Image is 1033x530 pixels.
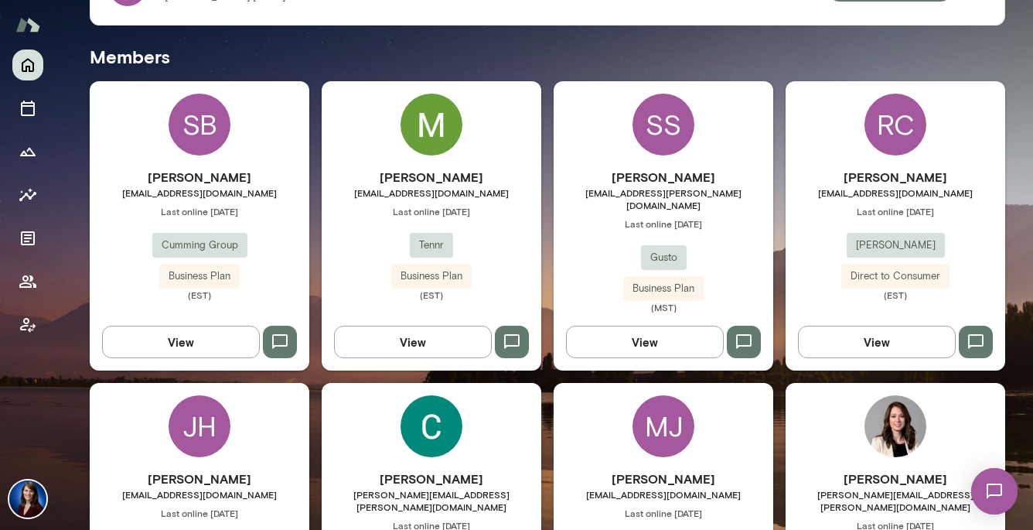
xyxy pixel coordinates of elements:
span: [EMAIL_ADDRESS][DOMAIN_NAME] [90,186,309,199]
h6: [PERSON_NAME] [554,168,773,186]
h6: [PERSON_NAME] [90,470,309,488]
button: Client app [12,309,43,340]
button: View [566,326,724,358]
span: (EST) [90,289,309,301]
span: [PERSON_NAME] [847,238,945,253]
span: [EMAIL_ADDRESS][DOMAIN_NAME] [554,488,773,501]
span: Tennr [410,238,453,253]
span: Business Plan [623,281,704,296]
span: Last online [DATE] [90,205,309,217]
button: Insights [12,180,43,210]
span: [PERSON_NAME][EMAIL_ADDRESS][PERSON_NAME][DOMAIN_NAME] [322,488,541,513]
h6: [PERSON_NAME] [322,470,541,488]
button: Documents [12,223,43,254]
button: View [798,326,956,358]
span: (EST) [786,289,1005,301]
span: Gusto [641,250,687,265]
span: [EMAIL_ADDRESS][DOMAIN_NAME] [322,186,541,199]
span: [EMAIL_ADDRESS][PERSON_NAME][DOMAIN_NAME] [554,186,773,211]
img: Mento [15,10,40,39]
button: Growth Plan [12,136,43,167]
button: Members [12,266,43,297]
span: (MST) [554,301,773,313]
h6: [PERSON_NAME] [786,168,1005,186]
span: Business Plan [159,268,240,284]
button: View [334,326,492,358]
img: Madison Paulik [401,94,462,156]
h6: [PERSON_NAME] [554,470,773,488]
span: [EMAIL_ADDRESS][DOMAIN_NAME] [90,488,309,501]
img: Christine Martin [864,395,926,457]
span: (EST) [322,289,541,301]
div: MJ [632,395,694,457]
h6: [PERSON_NAME] [90,168,309,186]
div: JH [169,395,230,457]
span: Last online [DATE] [554,507,773,519]
span: Last online [DATE] [554,217,773,230]
div: RC [864,94,926,156]
span: Cumming Group [152,238,247,253]
img: Colleen Connolly [401,395,462,457]
button: Sessions [12,93,43,124]
div: SS [632,94,694,156]
span: [EMAIL_ADDRESS][DOMAIN_NAME] [786,186,1005,199]
img: Julie Rollauer [9,480,46,518]
span: Last online [DATE] [90,507,309,519]
button: Home [12,50,43,80]
span: [PERSON_NAME][EMAIL_ADDRESS][PERSON_NAME][DOMAIN_NAME] [786,488,1005,513]
h6: [PERSON_NAME] [786,470,1005,488]
span: Direct to Consumer [841,268,949,284]
div: SB [169,94,230,156]
span: Last online [DATE] [322,205,541,217]
h5: Members [90,44,1005,69]
span: Business Plan [391,268,472,284]
h6: [PERSON_NAME] [322,168,541,186]
span: Last online [DATE] [786,205,1005,217]
button: View [102,326,260,358]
